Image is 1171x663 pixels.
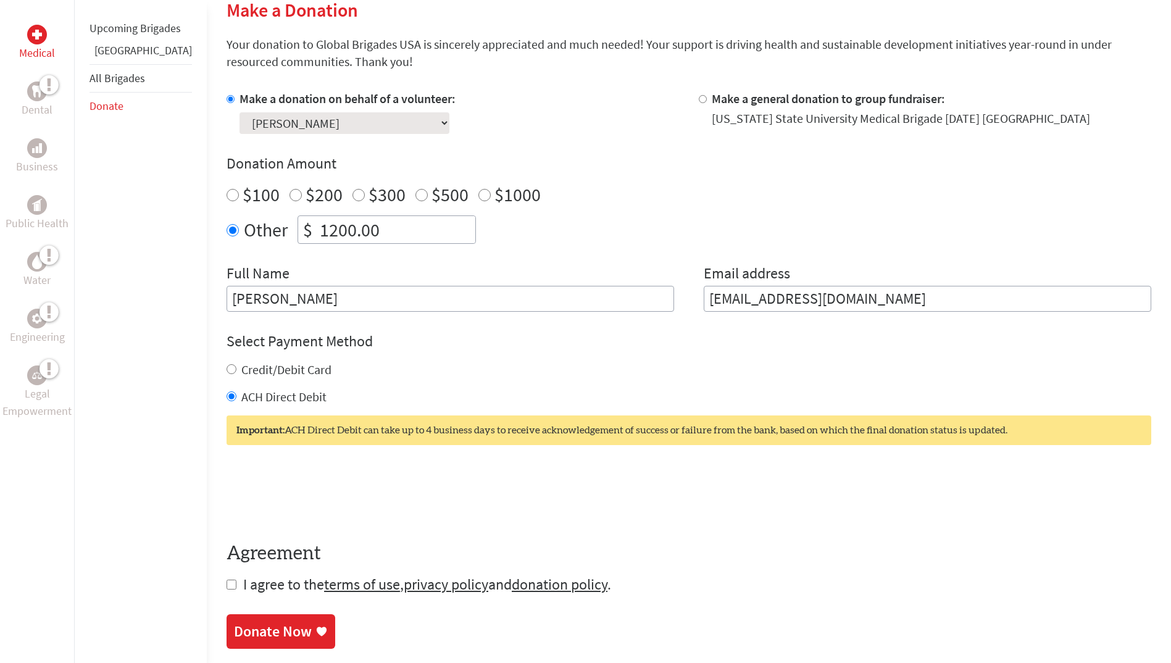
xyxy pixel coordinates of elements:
a: terms of use [324,575,400,594]
label: Make a donation on behalf of a volunteer: [240,91,456,106]
a: Public HealthPublic Health [6,195,69,232]
li: Guatemala [90,42,192,64]
div: Water [27,252,47,272]
div: ACH Direct Debit can take up to 4 business days to receive acknowledgement of success or failure ... [227,415,1151,445]
p: Legal Empowerment [2,385,72,420]
img: Business [32,143,42,153]
a: DentalDental [22,81,52,119]
img: Dental [32,85,42,97]
div: Legal Empowerment [27,365,47,385]
label: $500 [431,183,469,206]
div: Business [27,138,47,158]
strong: Important: [236,425,285,435]
a: BusinessBusiness [16,138,58,175]
p: Medical [19,44,55,62]
div: $ [298,216,317,243]
a: EngineeringEngineering [10,309,65,346]
a: Donate Now [227,614,335,649]
li: Upcoming Brigades [90,15,192,42]
li: Donate [90,93,192,120]
li: All Brigades [90,64,192,93]
img: Legal Empowerment [32,372,42,379]
label: Full Name [227,264,290,286]
p: Business [16,158,58,175]
h4: Agreement [227,543,1151,565]
p: Water [23,272,51,289]
div: [US_STATE] State University Medical Brigade [DATE] [GEOGRAPHIC_DATA] [712,110,1090,127]
p: Engineering [10,328,65,346]
div: Engineering [27,309,47,328]
h4: Select Payment Method [227,331,1151,351]
h4: Donation Amount [227,154,1151,173]
input: Your Email [704,286,1151,312]
div: Dental [27,81,47,101]
iframe: reCAPTCHA [227,470,414,518]
div: Public Health [27,195,47,215]
a: privacy policy [404,575,488,594]
a: Upcoming Brigades [90,21,181,35]
a: Legal EmpowermentLegal Empowerment [2,365,72,420]
a: Donate [90,99,123,113]
a: MedicalMedical [19,25,55,62]
label: Credit/Debit Card [241,362,331,377]
img: Engineering [32,314,42,323]
div: Donate Now [234,622,312,641]
input: Enter Full Name [227,286,674,312]
img: Water [32,254,42,269]
img: Public Health [32,199,42,211]
p: Your donation to Global Brigades USA is sincerely appreciated and much needed! Your support is dr... [227,36,1151,70]
div: Medical [27,25,47,44]
input: Enter Amount [317,216,475,243]
img: Medical [32,30,42,40]
span: I agree to the , and . [243,575,611,594]
label: $200 [306,183,343,206]
a: WaterWater [23,252,51,289]
a: All Brigades [90,71,145,85]
label: Other [244,215,288,244]
a: donation policy [512,575,607,594]
label: $300 [369,183,406,206]
label: ACH Direct Debit [241,389,327,404]
label: Email address [704,264,790,286]
a: [GEOGRAPHIC_DATA] [94,43,192,57]
label: Make a general donation to group fundraiser: [712,91,945,106]
label: $100 [243,183,280,206]
label: $1000 [494,183,541,206]
p: Public Health [6,215,69,232]
p: Dental [22,101,52,119]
